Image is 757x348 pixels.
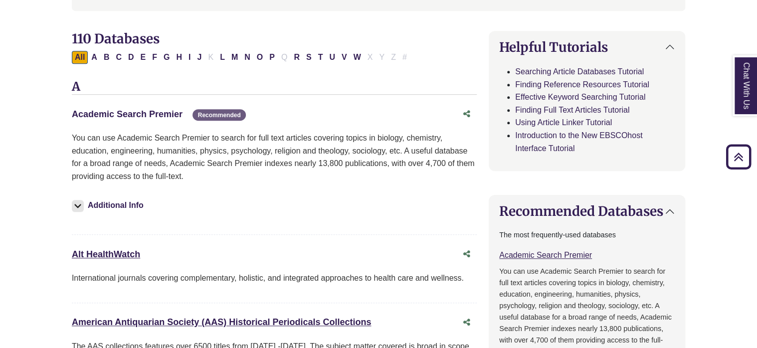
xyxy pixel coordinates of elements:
[228,51,241,64] button: Filter Results M
[72,198,147,212] button: Additional Info
[489,31,685,63] button: Helpful Tutorials
[72,317,372,327] a: American Antiquarian Society (AAS) Historical Periodicals Collections
[515,67,644,76] a: Searching Article Databases Tutorial
[149,51,160,64] button: Filter Results F
[723,150,755,164] a: Back to Top
[72,51,88,64] button: All
[217,51,228,64] button: Filter Results L
[72,249,140,259] a: Alt HealthWatch
[515,80,649,89] a: Finding Reference Resources Tutorial
[72,132,477,182] p: You can use Academic Search Premier to search for full text articles covering topics in biology, ...
[192,109,245,121] span: Recommended
[173,51,185,64] button: Filter Results H
[303,51,315,64] button: Filter Results S
[72,30,160,47] span: 110 Databases
[457,313,477,332] button: Share this database
[186,51,193,64] button: Filter Results I
[72,109,183,119] a: Academic Search Premier
[515,118,612,127] a: Using Article Linker Tutorial
[291,51,303,64] button: Filter Results R
[315,51,326,64] button: Filter Results T
[515,131,642,153] a: Introduction to the New EBSCOhost Interface Tutorial
[194,51,204,64] button: Filter Results J
[72,272,477,285] p: International journals covering complementary, holistic, and integrated approaches to health care...
[254,51,266,64] button: Filter Results O
[457,105,477,124] button: Share this database
[499,229,675,241] p: The most frequently-used databases
[515,93,645,101] a: Effective Keyword Searching Tutorial
[125,51,137,64] button: Filter Results D
[339,51,350,64] button: Filter Results V
[499,251,592,259] a: Academic Search Premier
[138,51,149,64] button: Filter Results E
[266,51,278,64] button: Filter Results P
[113,51,125,64] button: Filter Results C
[88,51,100,64] button: Filter Results A
[72,52,411,61] div: Alpha-list to filter by first letter of database name
[161,51,173,64] button: Filter Results G
[72,80,477,95] h3: A
[489,195,685,227] button: Recommended Databases
[351,51,364,64] button: Filter Results W
[101,51,113,64] button: Filter Results B
[457,245,477,264] button: Share this database
[241,51,253,64] button: Filter Results N
[515,106,629,114] a: Finding Full Text Articles Tutorial
[326,51,338,64] button: Filter Results U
